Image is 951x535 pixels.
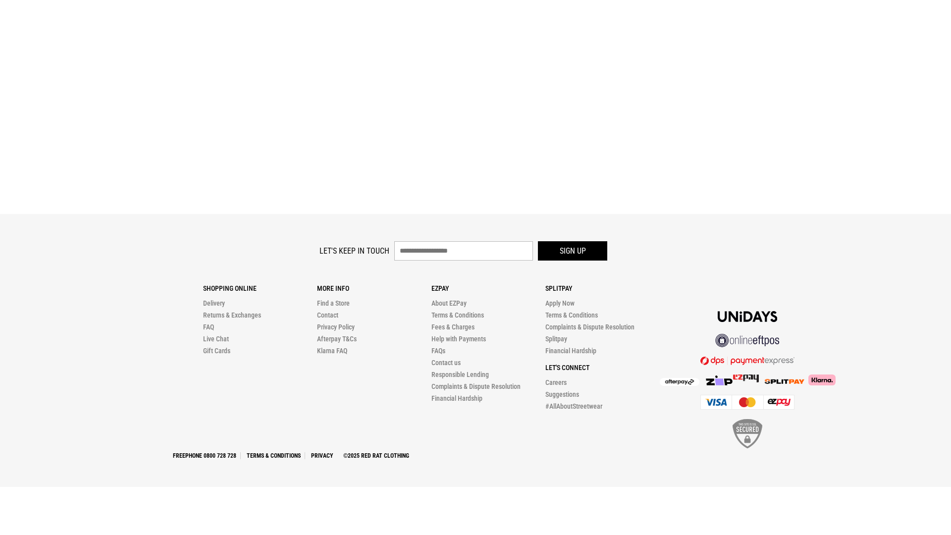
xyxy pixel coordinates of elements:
[705,375,733,385] img: Zip
[307,452,337,459] a: Privacy
[765,379,804,384] img: Splitpay
[431,335,486,343] a: Help with Payments
[243,452,305,459] a: Terms & Conditions
[545,390,579,398] a: Suggestions
[431,382,521,390] a: Complaints & Dispute Resolution
[545,378,567,386] a: Careers
[203,347,230,355] a: Gift Cards
[431,394,482,402] a: Financial Hardship
[733,419,762,448] img: SSL
[317,323,355,331] a: Privacy Policy
[319,246,389,256] label: Let's keep in touch
[545,323,634,331] a: Complaints & Dispute Resolution
[431,347,445,355] a: FAQs
[317,299,350,307] a: Find a Store
[718,311,777,322] img: Unidays
[203,323,214,331] a: FAQ
[545,284,659,292] p: Splitpay
[203,335,229,343] a: Live Chat
[317,335,357,343] a: Afterpay T&Cs
[804,374,836,385] img: Klarna
[431,323,475,331] a: Fees & Charges
[203,311,261,319] a: Returns & Exchanges
[317,347,347,355] a: Klarna FAQ
[431,371,489,378] a: Responsible Lending
[317,284,431,292] p: More Info
[700,356,794,365] img: DPS
[545,347,596,355] a: Financial Hardship
[545,299,575,307] a: Apply Now
[660,378,699,386] img: Afterpay
[715,334,780,347] img: online eftpos
[545,311,598,319] a: Terms & Conditions
[545,402,602,410] a: #AllAboutStreetwear
[169,452,241,459] a: Freephone 0800 728 728
[431,311,484,319] a: Terms & Conditions
[203,299,225,307] a: Delivery
[700,395,794,410] img: Cards
[538,241,607,261] button: Sign up
[339,452,413,459] a: ©2025 Red Rat Clothing
[203,284,317,292] p: Shopping Online
[431,359,461,367] a: Contact us
[545,364,659,372] p: Let's Connect
[431,299,467,307] a: About EZPay
[733,374,759,382] img: Splitpay
[545,335,567,343] a: Splitpay
[317,311,338,319] a: Contact
[431,284,545,292] p: Ezpay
